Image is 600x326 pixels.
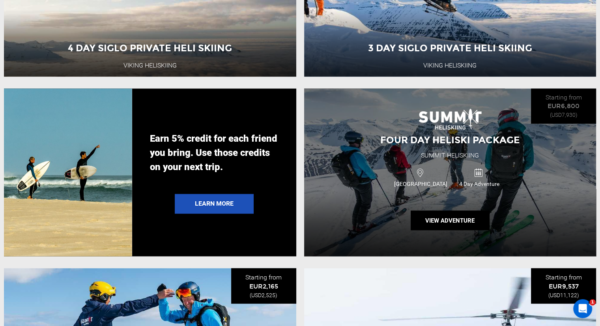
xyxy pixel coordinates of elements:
iframe: Intercom live chat [573,299,592,318]
a: Learn More [175,194,254,214]
img: images [419,109,482,129]
span: Four Day Heliski Package [380,134,520,146]
button: View Adventure [411,210,490,230]
p: Earn 5% credit for each friend you bring. Use those credits on your next trip. [150,131,278,174]
span: 4 Day Adventure [450,180,508,188]
span: 1 [589,299,596,305]
div: Summit Heliskiing [421,151,479,160]
span: [GEOGRAPHIC_DATA] [392,180,450,188]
